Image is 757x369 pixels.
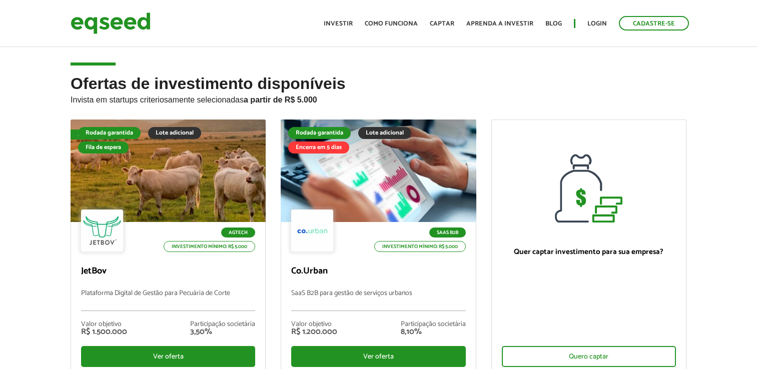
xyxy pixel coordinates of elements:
p: Co.Urban [291,266,465,277]
div: Ver oferta [81,346,255,367]
strong: a partir de R$ 5.000 [244,95,317,104]
div: 8,10% [401,328,466,336]
a: Captar [430,20,454,27]
div: Valor objetivo [291,321,337,328]
div: Participação societária [190,321,255,328]
div: 3,50% [190,328,255,336]
a: Login [587,20,607,27]
a: Blog [545,20,562,27]
p: Invista em startups criteriosamente selecionadas [71,92,686,104]
div: Quero captar [502,346,676,367]
h2: Ofertas de investimento disponíveis [71,75,686,119]
div: Lote adicional [148,127,201,139]
p: Plataforma Digital de Gestão para Pecuária de Corte [81,289,255,311]
p: Investimento mínimo: R$ 5.000 [164,241,255,252]
div: R$ 1.200.000 [291,328,337,336]
div: Fila de espera [71,129,122,139]
p: SaaS B2B para gestão de serviços urbanos [291,289,465,311]
div: Valor objetivo [81,321,127,328]
div: Encerra em 5 dias [288,141,349,153]
p: JetBov [81,266,255,277]
div: R$ 1.500.000 [81,328,127,336]
p: SaaS B2B [429,227,466,237]
p: Agtech [221,227,255,237]
div: Rodada garantida [78,127,141,139]
a: Cadastre-se [619,16,689,30]
a: Como funciona [365,20,418,27]
div: Lote adicional [358,127,411,139]
p: Investimento mínimo: R$ 5.000 [374,241,466,252]
img: EqSeed [71,10,151,36]
p: Quer captar investimento para sua empresa? [502,247,676,256]
a: Investir [324,20,353,27]
div: Fila de espera [78,141,129,153]
a: Aprenda a investir [466,20,533,27]
div: Rodada garantida [288,127,351,139]
div: Ver oferta [291,346,465,367]
div: Participação societária [401,321,466,328]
